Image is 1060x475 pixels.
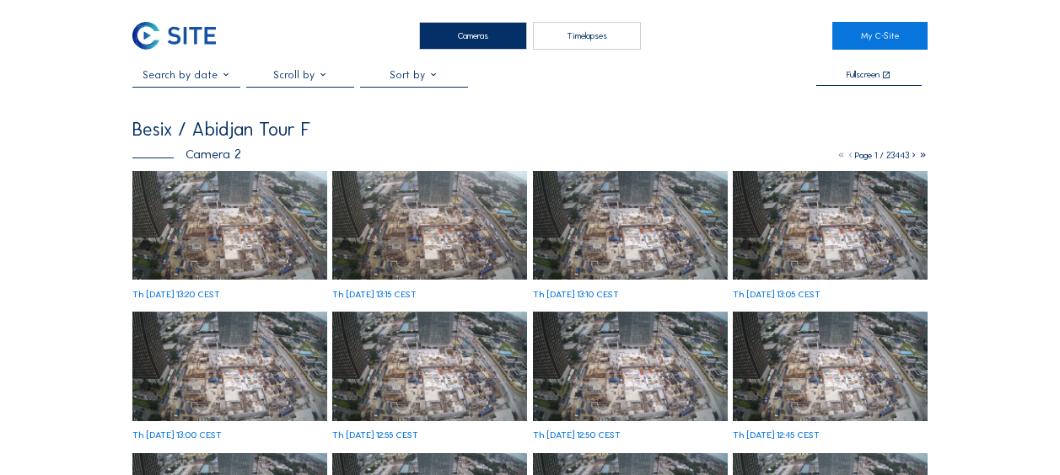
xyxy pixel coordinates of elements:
img: image_53418524 [733,171,928,280]
div: Th [DATE] 13:10 CEST [533,290,619,299]
img: image_53418266 [332,312,527,421]
img: image_53418375 [132,312,327,421]
div: Th [DATE] 12:50 CEST [533,430,621,440]
span: Page 1 / 23443 [855,150,909,161]
div: Th [DATE] 12:45 CEST [733,430,820,440]
img: image_53418632 [533,171,728,280]
div: Th [DATE] 13:00 CEST [132,430,222,440]
input: Search by date 󰅀 [132,69,240,81]
div: Fullscreen [847,70,880,80]
div: Camera 2 [132,147,241,160]
div: Th [DATE] 13:05 CEST [733,290,821,299]
img: image_53418031 [733,312,928,421]
a: My C-Site [832,22,928,50]
div: Th [DATE] 12:55 CEST [332,430,418,440]
img: image_53418862 [332,171,527,280]
div: Cameras [419,22,527,50]
img: image_53418164 [533,312,728,421]
img: image_53418995 [132,171,327,280]
div: Th [DATE] 13:15 CEST [332,290,417,299]
img: C-SITE Logo [132,22,216,50]
div: Besix / Abidjan Tour F [132,120,310,139]
a: C-SITE Logo [132,22,228,50]
div: Timelapses [533,22,641,50]
div: Th [DATE] 13:20 CEST [132,290,220,299]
